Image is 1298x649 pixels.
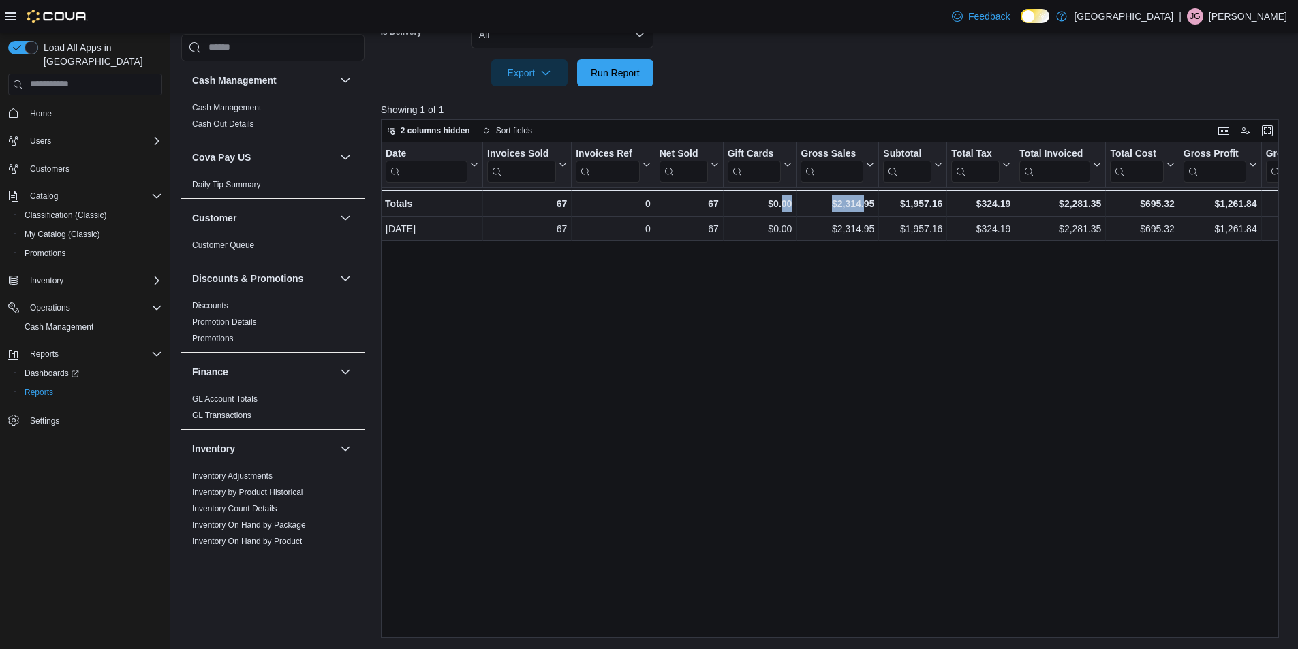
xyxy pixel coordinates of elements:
a: Customer Queue [192,240,254,250]
span: Promotion Details [192,317,257,328]
span: Inventory by Product Historical [192,487,303,498]
span: Reports [25,387,53,398]
span: Classification (Classic) [25,210,107,221]
span: Discounts [192,300,228,311]
button: Customer [192,211,335,225]
button: Keyboard shortcuts [1216,123,1232,139]
button: Catalog [3,187,168,206]
span: Operations [25,300,162,316]
a: Promotion Details [192,317,257,327]
span: Promotions [192,333,234,344]
p: | [1179,8,1181,25]
span: Run Report [591,66,640,80]
span: My Catalog (Classic) [25,229,100,240]
span: Operations [30,302,70,313]
span: Customers [25,160,162,177]
div: Net Sold [659,147,707,160]
span: Inventory [30,275,63,286]
span: GL Account Totals [192,394,258,405]
input: Dark Mode [1021,9,1049,23]
button: Inventory [25,272,69,289]
button: Promotions [14,244,168,263]
span: Dashboards [25,368,79,379]
a: Settings [25,413,65,429]
p: Showing 1 of 1 [381,103,1288,116]
div: $2,314.95 [801,221,874,237]
div: Date [386,147,467,182]
div: $1,957.16 [883,221,942,237]
button: Display options [1237,123,1254,139]
div: $2,281.35 [1019,195,1101,212]
div: Total Cost [1110,147,1163,182]
div: [DATE] [386,221,478,237]
nav: Complex example [8,98,162,466]
button: Invoices Ref [576,147,650,182]
a: Promotions [19,245,72,262]
button: Finance [337,364,354,380]
span: Home [25,105,162,122]
button: Discounts & Promotions [192,272,335,285]
span: Cash Out Details [192,118,254,129]
button: Inventory [192,442,335,456]
a: Promotions [192,334,234,343]
button: Export [491,59,568,86]
span: Catalog [30,191,58,202]
button: Settings [3,410,168,430]
div: Date [386,147,467,160]
div: $2,281.35 [1019,221,1101,237]
div: $1,261.84 [1184,221,1257,237]
div: Jesus Gonzalez [1187,8,1203,25]
div: 67 [660,221,719,237]
a: Discounts [192,301,228,311]
span: Catalog [25,188,162,204]
button: Gross Sales [801,147,874,182]
div: Gross Profit [1184,147,1246,182]
div: $1,261.84 [1184,195,1257,212]
a: Classification (Classic) [19,207,112,223]
button: Subtotal [883,147,942,182]
div: Subtotal [883,147,931,182]
a: Inventory by Product Historical [192,488,303,497]
span: Feedback [968,10,1010,23]
div: Total Tax [951,147,1000,182]
h3: Inventory [192,442,235,456]
img: Cova [27,10,88,23]
span: Customers [30,163,69,174]
button: Customers [3,159,168,178]
div: $695.32 [1110,195,1174,212]
button: Total Cost [1110,147,1174,182]
span: Export [499,59,559,86]
div: Cash Management [181,99,365,138]
div: Total Tax [951,147,1000,160]
button: Finance [192,365,335,379]
button: Total Invoiced [1019,147,1101,182]
button: Date [386,147,478,182]
a: GL Transactions [192,411,251,420]
span: Inventory [25,272,162,289]
a: Cash Management [192,103,261,112]
span: Classification (Classic) [19,207,162,223]
p: [GEOGRAPHIC_DATA] [1074,8,1173,25]
button: Net Sold [659,147,718,182]
button: Reports [25,346,64,362]
button: Classification (Classic) [14,206,168,225]
button: Users [25,133,57,149]
span: Reports [25,346,162,362]
button: Inventory [3,271,168,290]
span: Sort fields [496,125,532,136]
div: Total Cost [1110,147,1163,160]
div: Discounts & Promotions [181,298,365,352]
span: Promotions [25,248,66,259]
button: Cash Management [14,317,168,336]
button: Catalog [25,188,63,204]
a: Inventory On Hand by Package [192,520,306,530]
span: JG [1190,8,1200,25]
a: My Catalog (Classic) [19,226,106,242]
span: Cash Management [19,319,162,335]
div: Invoices Sold [487,147,556,160]
span: Dashboards [19,365,162,381]
span: Inventory Count Details [192,503,277,514]
span: Inventory On Hand by Package [192,520,306,531]
div: Net Sold [659,147,707,182]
